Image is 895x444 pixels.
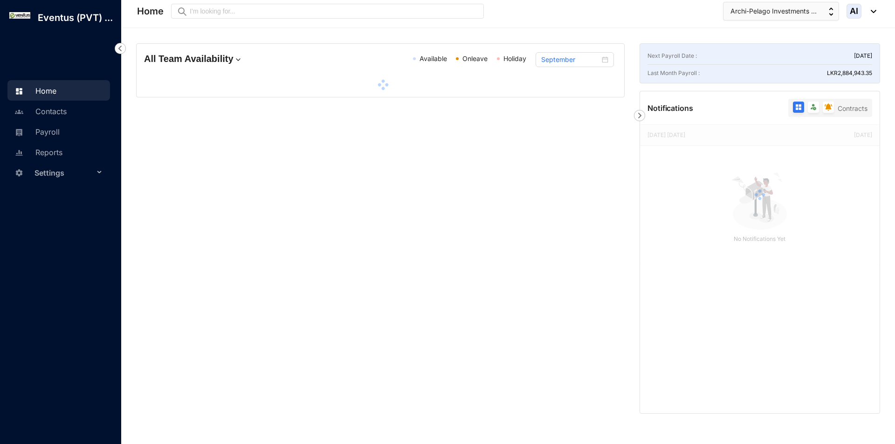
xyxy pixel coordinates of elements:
[827,68,872,78] p: LKR 2,884,943.35
[7,80,110,101] li: Home
[12,86,56,96] a: Home
[30,11,120,24] p: Eventus (PVT) ...
[15,128,23,137] img: payroll-unselected.b590312f920e76f0c668.svg
[234,55,243,64] img: dropdown.780994ddfa97fca24b89f58b1de131fa.svg
[144,52,301,65] h4: All Team Availability
[115,43,126,54] img: nav-icon-left.19a07721e4dec06a274f6d07517f07b7.svg
[137,5,164,18] p: Home
[34,164,94,182] span: Settings
[12,127,60,137] a: Payroll
[647,51,697,61] p: Next Payroll Date :
[12,148,62,157] a: Reports
[723,2,839,20] button: Archi-Pelago Investments ...
[795,103,802,111] img: filter-all-active.b2ddab8b6ac4e993c5f19a95c6f397f4.svg
[12,107,67,116] a: Contacts
[503,55,526,62] span: Holiday
[7,121,110,142] li: Payroll
[829,7,833,16] img: up-down-arrow.74152d26bf9780fbf563ca9c90304185.svg
[420,55,447,62] span: Available
[541,55,600,65] input: Select month
[850,7,858,15] span: AI
[854,51,872,61] p: [DATE]
[15,87,23,96] img: home.c6720e0a13eba0172344.svg
[190,6,478,16] input: I’m looking for...
[462,55,488,62] span: Onleave
[15,169,23,177] img: settings-unselected.1febfda315e6e19643a1.svg
[634,110,645,121] img: nav-icon-right.af6afadce00d159da59955279c43614e.svg
[825,103,832,111] img: filter-reminder.7bd594460dfc183a5d70274ebda095bc.svg
[838,104,867,112] span: Contracts
[647,68,700,78] p: Last Month Payroll :
[15,149,23,157] img: report-unselected.e6a6b4230fc7da01f883.svg
[9,12,30,19] img: log
[730,6,817,16] span: Archi-Pelago Investments ...
[647,102,693,114] p: Notifications
[866,10,876,13] img: dropdown-black.8e83cc76930a90b1a4fdb6d089b7bf3a.svg
[810,103,817,111] img: filter-leave.335d97c0ea4a0c612d9facb82607b77b.svg
[7,101,110,121] li: Contacts
[7,142,110,162] li: Reports
[15,108,23,116] img: people-unselected.118708e94b43a90eceab.svg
